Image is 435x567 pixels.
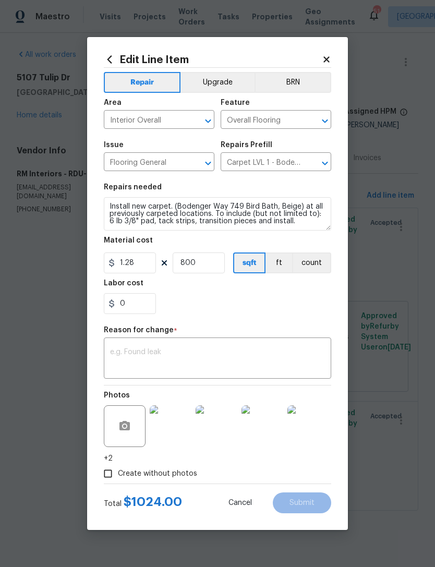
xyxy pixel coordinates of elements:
[104,237,153,244] h5: Material cost
[233,252,265,273] button: sqft
[104,184,162,191] h5: Repairs needed
[318,156,332,171] button: Open
[104,453,113,464] span: +2
[104,54,322,65] h2: Edit Line Item
[265,252,292,273] button: ft
[104,72,180,93] button: Repair
[104,197,331,231] textarea: Install new carpet. (Bodenger Way 749 Bird Bath, Beige) at all previously carpeted locations. To ...
[201,114,215,128] button: Open
[273,492,331,513] button: Submit
[104,392,130,399] h5: Photos
[124,496,182,508] span: $ 1024.00
[104,327,174,334] h5: Reason for change
[289,499,315,507] span: Submit
[180,72,255,93] button: Upgrade
[221,99,250,106] h5: Feature
[255,72,331,93] button: BRN
[201,156,215,171] button: Open
[318,114,332,128] button: Open
[118,468,197,479] span: Create without photos
[228,499,252,507] span: Cancel
[212,492,269,513] button: Cancel
[221,141,272,149] h5: Repairs Prefill
[104,280,143,287] h5: Labor cost
[104,497,182,509] div: Total
[104,99,122,106] h5: Area
[104,141,124,149] h5: Issue
[292,252,331,273] button: count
